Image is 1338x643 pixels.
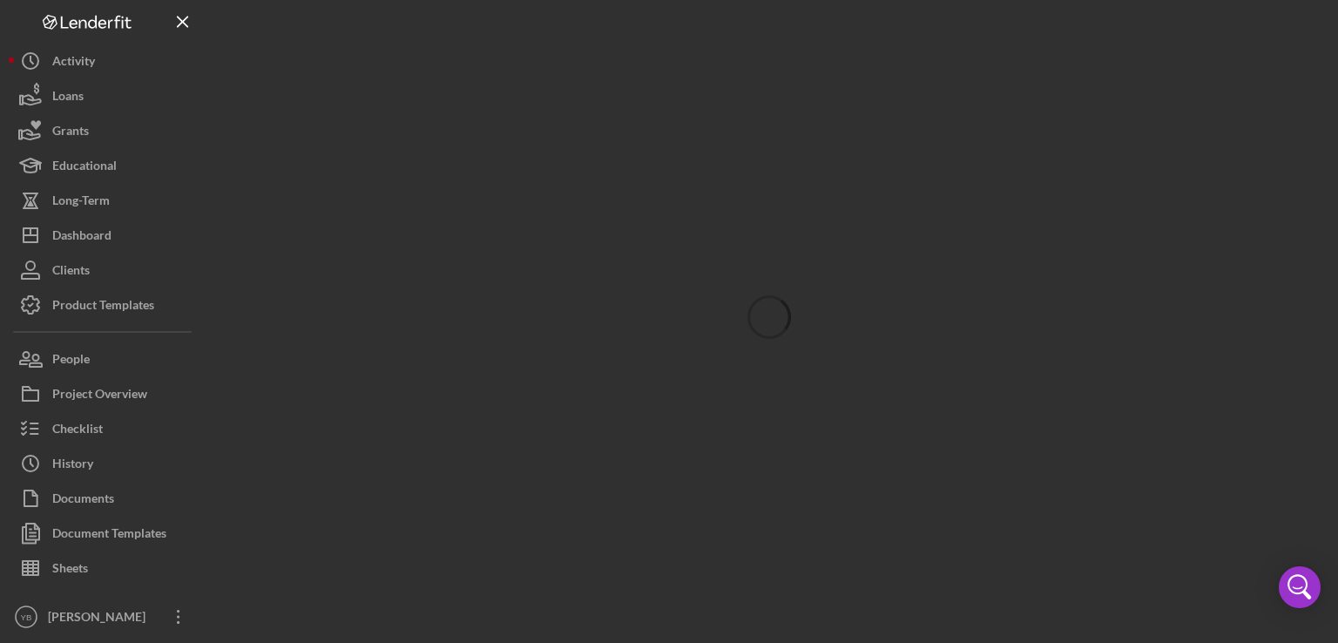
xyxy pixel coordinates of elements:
button: Documents [9,481,200,516]
button: People [9,342,200,376]
div: Grants [52,113,89,152]
button: Loans [9,78,200,113]
div: Document Templates [52,516,166,555]
div: Loans [52,78,84,118]
div: Clients [52,253,90,292]
div: Project Overview [52,376,147,416]
div: Dashboard [52,218,111,257]
div: Long-Term [52,183,110,222]
div: People [52,342,90,381]
text: YB [21,613,32,622]
button: Educational [9,148,200,183]
button: Dashboard [9,218,200,253]
button: Product Templates [9,288,200,322]
div: [PERSON_NAME] [44,599,157,639]
button: Sheets [9,551,200,585]
button: Checklist [9,411,200,446]
div: Documents [52,481,114,520]
button: Clients [9,253,200,288]
div: History [52,446,93,485]
button: Activity [9,44,200,78]
div: Sheets [52,551,88,590]
button: Grants [9,113,200,148]
div: Educational [52,148,117,187]
button: Document Templates [9,516,200,551]
div: Product Templates [52,288,154,327]
button: Long-Term [9,183,200,218]
button: History [9,446,200,481]
div: Activity [52,44,95,83]
button: YB[PERSON_NAME] [9,599,200,634]
div: Checklist [52,411,103,450]
button: Project Overview [9,376,200,411]
div: Open Intercom Messenger [1279,566,1321,608]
